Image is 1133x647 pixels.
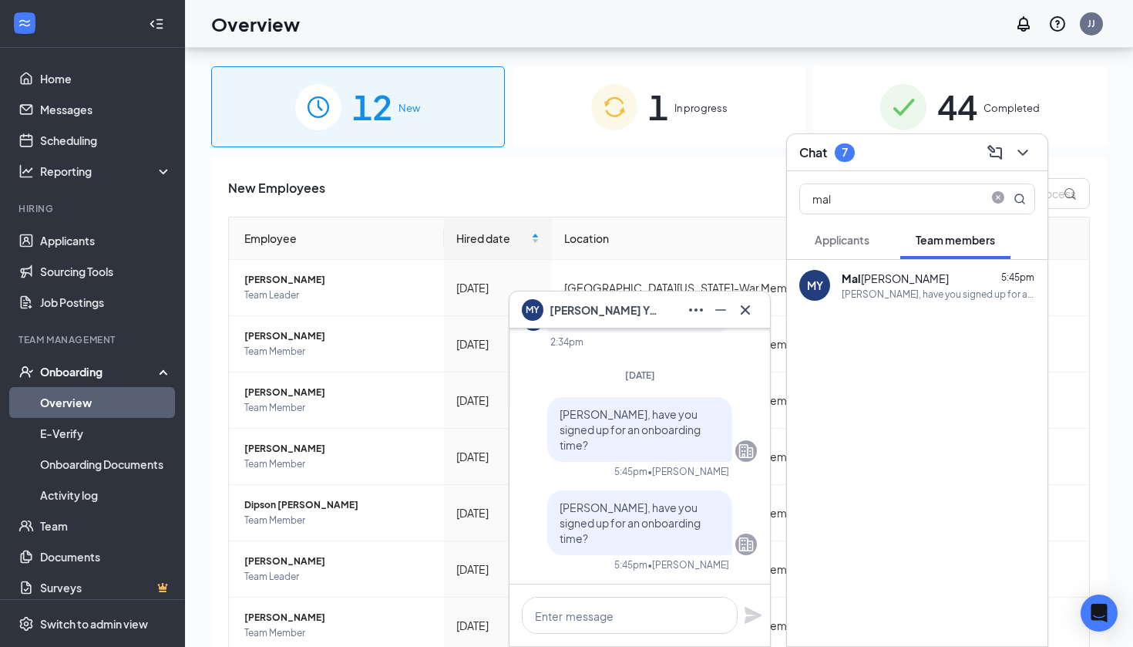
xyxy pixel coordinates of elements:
[552,260,874,316] td: [GEOGRAPHIC_DATA][US_STATE]-War Memorial
[18,202,169,215] div: Hiring
[244,497,432,513] span: Dipson [PERSON_NAME]
[244,554,432,569] span: [PERSON_NAME]
[40,480,172,511] a: Activity log
[244,457,432,472] span: Team Member
[40,63,172,94] a: Home
[244,513,432,528] span: Team Member
[552,217,874,260] th: Location
[674,100,728,116] span: In progress
[244,288,432,303] span: Team Leader
[1014,143,1032,162] svg: ChevronDown
[149,16,164,32] svg: Collapse
[708,298,733,322] button: Minimize
[456,504,540,521] div: [DATE]
[842,271,949,286] div: [PERSON_NAME]
[244,272,432,288] span: [PERSON_NAME]
[989,191,1007,204] span: close-circle
[40,511,172,541] a: Team
[456,448,540,465] div: [DATE]
[40,418,172,449] a: E-Verify
[983,100,1040,116] span: Completed
[40,449,172,480] a: Onboarding Documents
[244,441,432,457] span: [PERSON_NAME]
[456,279,540,296] div: [DATE]
[18,333,169,346] div: Team Management
[40,541,172,572] a: Documents
[937,80,977,133] span: 44
[40,616,148,632] div: Switch to admin view
[614,558,647,571] div: 5:45pm
[647,465,729,478] span: • [PERSON_NAME]
[244,400,432,416] span: Team Member
[244,385,432,400] span: [PERSON_NAME]
[18,163,34,179] svg: Analysis
[456,230,528,247] span: Hired date
[560,500,701,545] span: [PERSON_NAME], have you signed up for an onboarding time?
[614,465,647,478] div: 5:45pm
[800,184,983,214] input: Search team member
[1010,140,1035,165] button: ChevronDown
[842,271,861,285] b: Mal
[456,561,540,578] div: [DATE]
[40,572,172,603] a: SurveysCrown
[229,217,444,260] th: Employee
[1001,271,1034,283] span: 5:45pm
[916,233,995,247] span: Team members
[983,140,1007,165] button: ComposeMessage
[733,298,758,322] button: Cross
[842,288,1035,301] div: [PERSON_NAME], have you signed up for an onboarding time?
[40,125,172,156] a: Scheduling
[40,225,172,256] a: Applicants
[211,11,300,37] h1: Overview
[625,369,655,381] span: [DATE]
[550,335,583,349] div: 2:34pm
[244,344,432,359] span: Team Member
[815,233,869,247] span: Applicants
[18,616,34,632] svg: Settings
[352,80,392,133] span: 12
[456,617,540,634] div: [DATE]
[737,442,755,460] svg: Company
[711,301,730,319] svg: Minimize
[1048,15,1067,33] svg: QuestionInfo
[40,94,172,125] a: Messages
[244,329,432,344] span: [PERSON_NAME]
[737,535,755,554] svg: Company
[744,606,762,625] svg: Plane
[1081,595,1118,632] div: Open Intercom Messenger
[40,256,172,287] a: Sourcing Tools
[40,387,172,418] a: Overview
[228,178,325,209] span: New Employees
[456,335,540,352] div: [DATE]
[560,407,701,452] span: [PERSON_NAME], have you signed up for an onboarding time?
[40,364,159,379] div: Onboarding
[244,569,432,585] span: Team Leader
[647,558,729,571] span: • [PERSON_NAME]
[456,392,540,409] div: [DATE]
[648,80,668,133] span: 1
[244,610,432,625] span: [PERSON_NAME]
[842,146,848,159] div: 7
[687,301,705,319] svg: Ellipses
[684,298,708,322] button: Ellipses
[40,287,172,318] a: Job Postings
[550,302,657,318] span: [PERSON_NAME] Young
[736,301,755,319] svg: Cross
[398,100,420,116] span: New
[40,163,173,179] div: Reporting
[18,364,34,379] svg: UserCheck
[1014,15,1033,33] svg: Notifications
[799,144,827,161] h3: Chat
[986,143,1004,162] svg: ComposeMessage
[1088,17,1095,30] div: JJ
[807,278,823,293] div: MY
[1014,193,1026,205] svg: MagnifyingGlass
[17,15,32,31] svg: WorkstreamLogo
[244,625,432,641] span: Team Member
[989,191,1007,207] span: close-circle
